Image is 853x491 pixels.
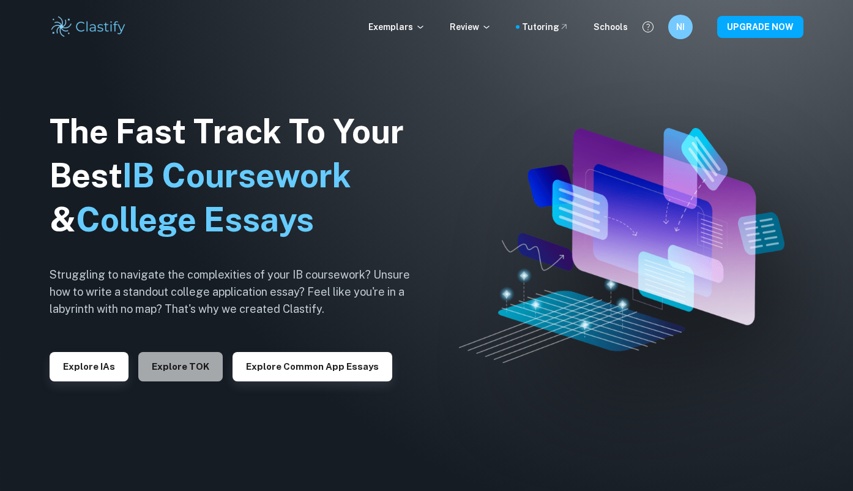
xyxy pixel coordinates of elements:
a: Explore Common App essays [233,360,392,372]
button: Explore Common App essays [233,352,392,381]
h6: Struggling to navigate the complexities of your IB coursework? Unsure how to write a standout col... [50,266,429,318]
a: Explore IAs [50,360,129,372]
span: IB Coursework [122,156,351,195]
button: Explore TOK [138,352,223,381]
a: Explore TOK [138,360,223,372]
a: Tutoring [522,20,569,34]
img: Clastify logo [50,15,127,39]
span: College Essays [76,200,314,239]
img: Clastify hero [459,128,785,364]
button: UPGRADE NOW [717,16,803,38]
h6: NI [674,20,688,34]
button: Help and Feedback [638,17,658,37]
p: Exemplars [368,20,425,34]
p: Review [450,20,491,34]
a: Schools [594,20,628,34]
button: NI [668,15,693,39]
h1: The Fast Track To Your Best & [50,110,429,242]
button: Explore IAs [50,352,129,381]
